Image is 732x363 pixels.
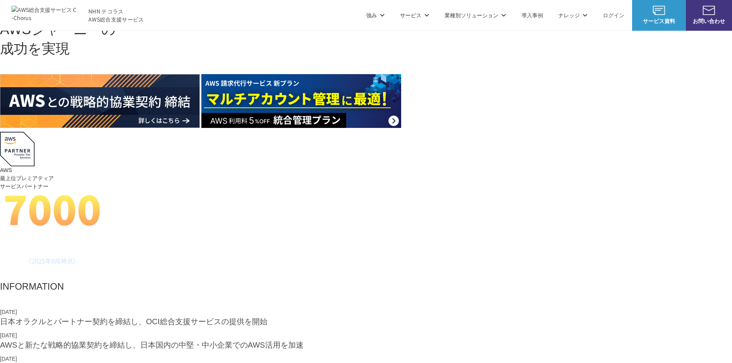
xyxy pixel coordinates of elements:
[686,17,732,25] span: お問い合わせ
[400,11,429,19] p: サービス
[653,6,665,15] img: AWS総合支援サービス C-Chorus サービス資料
[12,6,144,24] a: AWS総合支援サービス C-Chorus NHN テコラスAWS総合支援サービス
[603,11,624,19] a: ログイン
[445,11,506,19] p: 業種別ソリューション
[12,6,77,24] img: AWS総合支援サービス C-Chorus
[366,11,385,19] p: 強み
[632,17,686,25] span: サービス資料
[88,7,144,23] span: NHN テコラス AWS総合支援サービス
[703,6,715,15] img: お問い合わせ
[201,74,401,128] img: AWS請求代行サービス 統合管理プラン
[558,11,588,19] p: ナレッジ
[521,11,543,19] a: 導入事例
